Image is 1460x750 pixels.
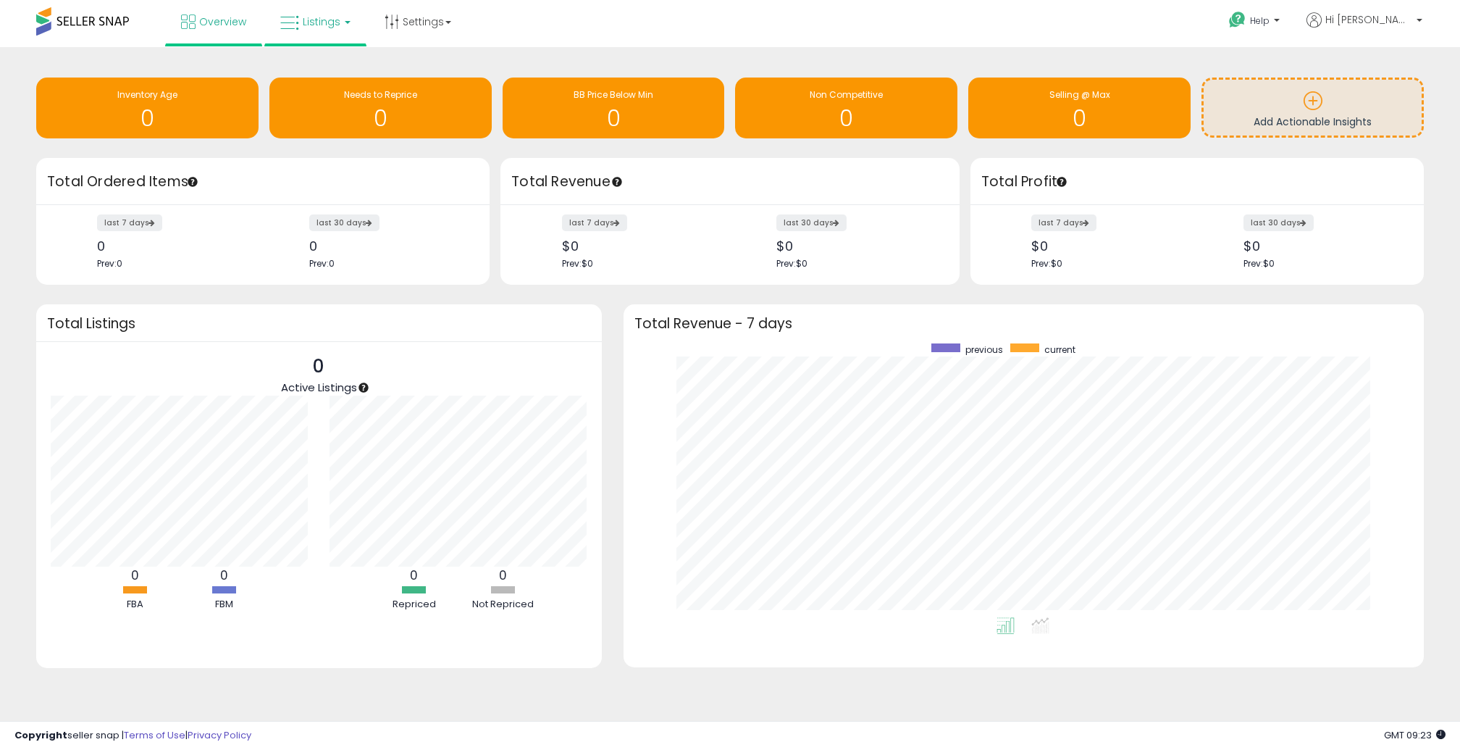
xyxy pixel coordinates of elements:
h1: 0 [277,107,484,130]
label: last 30 days [1243,214,1314,231]
a: Inventory Age 0 [36,78,259,138]
span: Prev: $0 [776,257,807,270]
b: 0 [131,567,139,584]
div: FBM [180,598,267,612]
b: 0 [220,567,228,584]
div: Tooltip anchor [611,175,624,188]
span: Selling @ Max [1049,88,1110,101]
a: Privacy Policy [188,728,251,742]
h1: 0 [43,107,251,130]
h3: Total Profit [981,172,1413,192]
a: Hi [PERSON_NAME] [1306,12,1422,45]
h1: 0 [510,107,718,130]
p: 0 [281,353,357,380]
a: Selling @ Max 0 [968,78,1191,138]
span: Non Competitive [810,88,883,101]
h3: Total Ordered Items [47,172,479,192]
label: last 7 days [562,214,627,231]
span: Help [1250,14,1270,27]
span: 2025-08-11 09:23 GMT [1384,728,1446,742]
span: Inventory Age [117,88,177,101]
div: seller snap | | [14,729,251,743]
div: Tooltip anchor [186,175,199,188]
a: Add Actionable Insights [1204,80,1422,136]
div: FBA [91,598,178,612]
strong: Copyright [14,728,67,742]
b: 0 [499,567,507,584]
span: Add Actionable Insights [1254,114,1372,129]
span: Prev: $0 [562,257,593,270]
a: Non Competitive 0 [735,78,957,138]
h3: Total Listings [47,318,591,329]
div: Not Repriced [460,598,547,612]
label: last 7 days [1031,214,1096,231]
h1: 0 [976,107,1183,130]
b: 0 [410,567,418,584]
span: Hi [PERSON_NAME] [1325,12,1412,27]
div: $0 [562,238,719,254]
span: Prev: 0 [97,257,122,270]
div: Tooltip anchor [357,381,370,394]
span: Needs to Reprice [344,88,417,101]
span: previous [965,343,1003,356]
a: Terms of Use [124,728,185,742]
span: BB Price Below Min [574,88,653,101]
div: $0 [1243,238,1398,254]
i: Get Help [1228,11,1246,29]
span: Overview [199,14,246,29]
span: Prev: $0 [1243,257,1275,270]
span: current [1044,343,1075,356]
span: Active Listings [281,380,357,395]
div: $0 [1031,238,1186,254]
div: Repriced [371,598,458,612]
div: 0 [97,238,252,254]
h3: Total Revenue - 7 days [634,318,1413,329]
a: Needs to Reprice 0 [269,78,492,138]
span: Prev: $0 [1031,257,1062,270]
label: last 30 days [776,214,847,231]
div: Tooltip anchor [1055,175,1068,188]
span: Listings [303,14,340,29]
div: $0 [776,238,934,254]
a: BB Price Below Min 0 [503,78,725,138]
label: last 30 days [309,214,379,231]
h3: Total Revenue [511,172,949,192]
div: 0 [309,238,464,254]
span: Prev: 0 [309,257,335,270]
label: last 7 days [97,214,162,231]
h1: 0 [742,107,950,130]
